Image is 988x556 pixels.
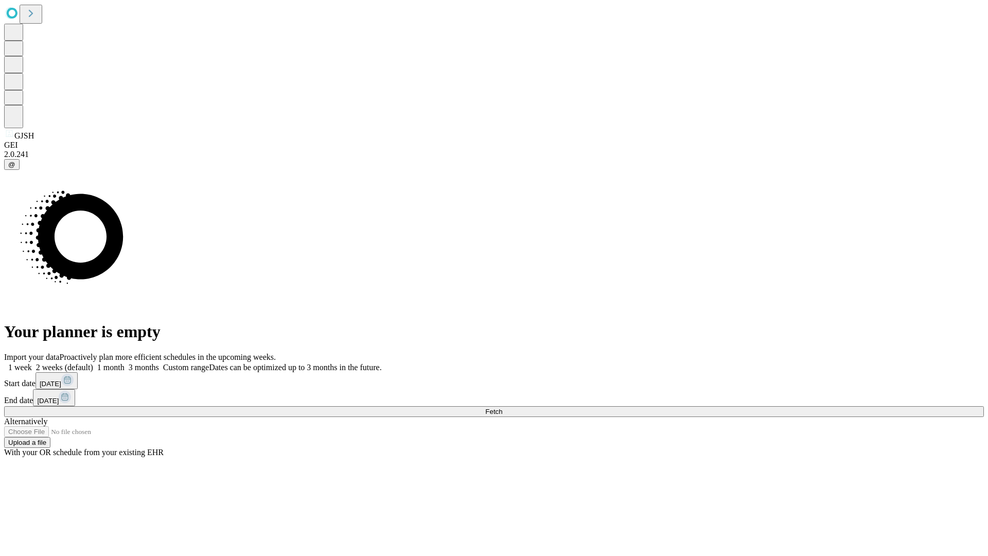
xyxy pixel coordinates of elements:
span: Alternatively [4,417,47,426]
span: 1 month [97,363,125,372]
span: [DATE] [37,397,59,405]
div: Start date [4,372,984,389]
span: Dates can be optimized up to 3 months in the future. [209,363,381,372]
span: 2 weeks (default) [36,363,93,372]
span: 1 week [8,363,32,372]
span: Fetch [485,408,502,415]
button: Upload a file [4,437,50,448]
span: Import your data [4,353,60,361]
div: 2.0.241 [4,150,984,159]
span: GJSH [14,131,34,140]
span: Proactively plan more efficient schedules in the upcoming weeks. [60,353,276,361]
button: [DATE] [33,389,75,406]
button: Fetch [4,406,984,417]
span: Custom range [163,363,209,372]
span: With your OR schedule from your existing EHR [4,448,164,457]
div: GEI [4,141,984,150]
button: @ [4,159,20,170]
h1: Your planner is empty [4,322,984,341]
div: End date [4,389,984,406]
span: @ [8,161,15,168]
span: 3 months [129,363,159,372]
button: [DATE] [36,372,78,389]
span: [DATE] [40,380,61,388]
